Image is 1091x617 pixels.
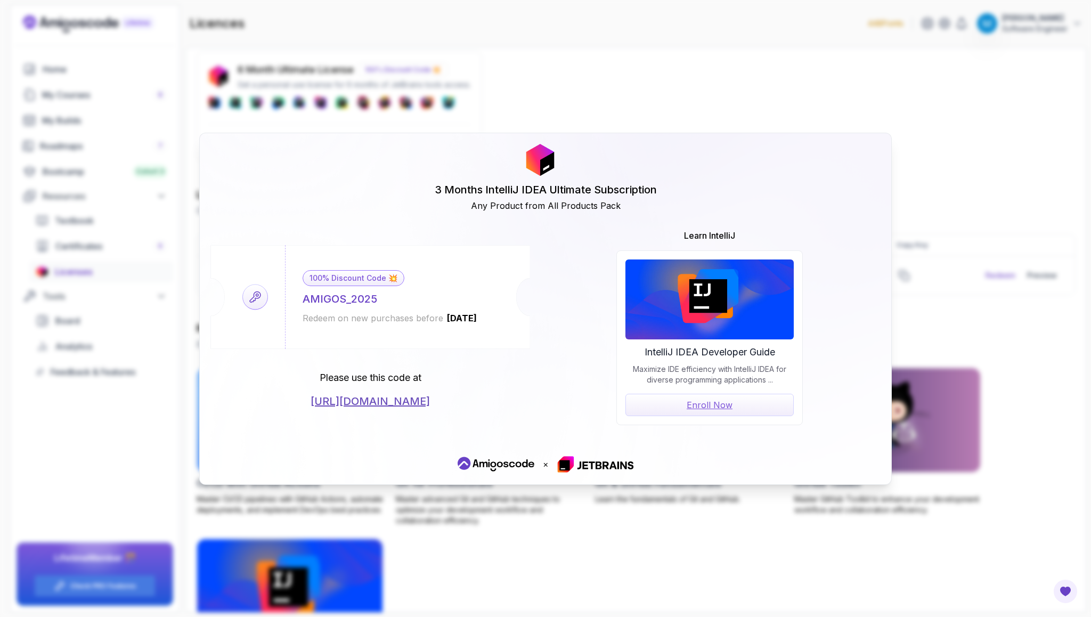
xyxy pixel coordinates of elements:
[616,229,803,242] h1: Learn IntelliJ
[625,394,794,416] a: Enroll Now
[311,394,430,409] a: [URL][DOMAIN_NAME]
[625,345,794,360] h2: IntelliJ IDEA Developer Guide
[303,312,478,324] div: Redeem on new purchases before
[625,259,794,339] img: JetBrains Logo
[524,144,556,176] img: JetBrains Logo
[446,313,478,323] span: [DATE]
[543,458,549,470] p: ×
[435,182,657,197] h1: 3 Months IntelliJ IDEA Ultimate Subscription
[320,370,421,385] p: Please use this code at
[471,199,621,212] h2: Any Product from All Products Pack
[303,270,404,286] div: 100% Discount Code 💥
[625,364,794,385] p: Maximize IDE efficiency with IntelliJ IDEA for diverse programming applications ...
[1053,579,1078,604] button: Open Feedback Button
[303,291,377,306] div: AMIGOS_2025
